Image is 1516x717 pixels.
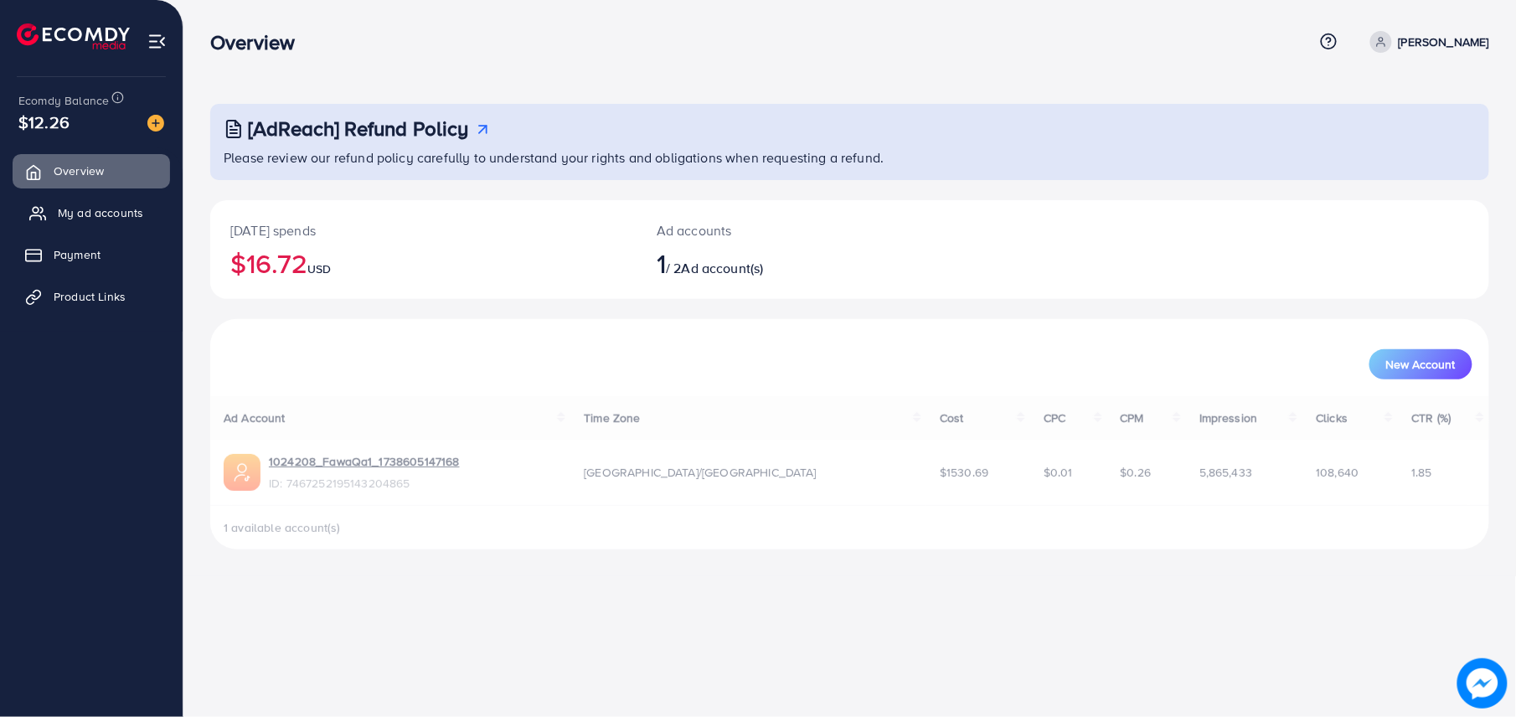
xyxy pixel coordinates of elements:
span: Ad account(s) [682,259,764,277]
a: Overview [13,154,170,188]
span: Product Links [54,288,126,305]
span: My ad accounts [58,204,143,221]
span: Payment [54,246,101,263]
a: My ad accounts [13,196,170,230]
p: [PERSON_NAME] [1399,32,1489,52]
img: menu [147,32,167,51]
span: 1 [657,244,666,282]
p: Ad accounts [657,220,936,240]
p: [DATE] spends [230,220,616,240]
span: USD [307,260,331,277]
a: [PERSON_NAME] [1364,31,1489,53]
a: Product Links [13,280,170,313]
span: $12.26 [18,110,70,134]
span: New Account [1386,358,1456,370]
img: logo [17,23,130,49]
button: New Account [1369,349,1472,379]
a: Payment [13,238,170,271]
img: image [147,115,164,132]
p: Please review our refund policy carefully to understand your rights and obligations when requesti... [224,147,1479,168]
h2: $16.72 [230,247,616,279]
span: Overview [54,162,104,179]
h3: Overview [210,30,308,54]
img: image [1457,658,1508,709]
span: Ecomdy Balance [18,92,109,109]
h3: [AdReach] Refund Policy [248,116,469,141]
h2: / 2 [657,247,936,279]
